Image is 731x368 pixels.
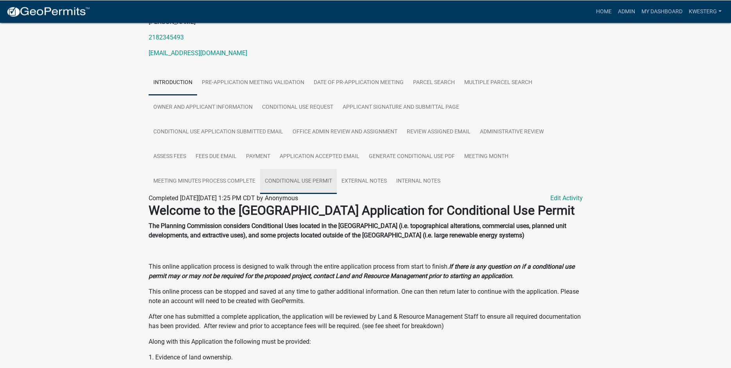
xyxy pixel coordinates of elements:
a: kwesterg [686,4,725,19]
a: Date of Pr-Application Meeting [309,70,408,95]
p: 1. Evidence of land ownership. [149,353,583,362]
p: Along with this Application the following must be provided: [149,337,583,346]
a: Applicant Signature and Submittal Page [338,95,464,120]
a: Assess Fees [149,144,191,169]
a: Application Accepted Email [275,144,364,169]
a: 2182345493 [149,34,184,41]
strong: The Planning Commission considers Conditional Uses located in the [GEOGRAPHIC_DATA] (i.e. topogra... [149,222,566,239]
a: Meeting Minutes Process Complete [149,169,260,194]
p: This online process can be stopped and saved at any time to gather additional information. One ca... [149,287,583,306]
a: [EMAIL_ADDRESS][DOMAIN_NAME] [149,49,247,57]
a: My Dashboard [638,4,686,19]
a: Fees Due Email [191,144,241,169]
strong: If there is any question on if a conditional use permit may or may not be required for the propos... [149,263,575,280]
a: Edit Activity [550,194,583,203]
a: Admin [615,4,638,19]
a: Internal Notes [392,169,445,194]
a: Meeting Month [460,144,513,169]
a: Owner and Applicant Information [149,95,257,120]
a: Conditional Use Permit [260,169,337,194]
a: Multiple Parcel Search [460,70,537,95]
strong: Welcome to the [GEOGRAPHIC_DATA] Application for Conditional Use Permit [149,203,575,218]
a: Review Assigned Email [402,120,475,145]
a: Parcel search [408,70,460,95]
a: Office Admin Review and Assignment [288,120,402,145]
p: This online application process is designed to walk through the entire application process from s... [149,262,583,281]
a: Generate Conditional Use PDF [364,144,460,169]
a: External Notes [337,169,392,194]
a: Home [593,4,615,19]
a: Payment [241,144,275,169]
span: Completed [DATE][DATE] 1:25 PM CDT by Anonymous [149,194,298,202]
a: Pre-Application Meeting Validation [197,70,309,95]
a: Conditional Use Request [257,95,338,120]
a: Conditional Use Application Submitted Email [149,120,288,145]
a: Introduction [149,70,197,95]
a: Administrative Review [475,120,548,145]
p: After one has submitted a complete application, the application will be reviewed by Land & Resour... [149,312,583,331]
